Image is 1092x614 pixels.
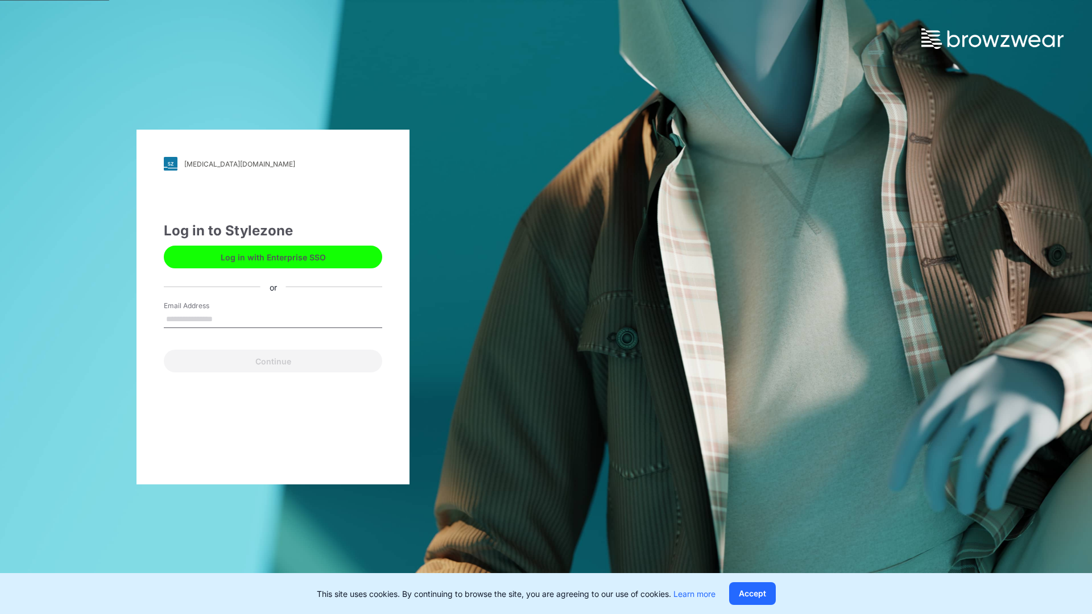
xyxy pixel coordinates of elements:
[260,281,286,293] div: or
[164,157,177,171] img: svg+xml;base64,PHN2ZyB3aWR0aD0iMjgiIGhlaWdodD0iMjgiIHZpZXdCb3g9IjAgMCAyOCAyOCIgZmlsbD0ibm9uZSIgeG...
[164,301,243,311] label: Email Address
[164,221,382,241] div: Log in to Stylezone
[921,28,1064,49] img: browzwear-logo.73288ffb.svg
[164,246,382,268] button: Log in with Enterprise SSO
[184,160,295,168] div: [MEDICAL_DATA][DOMAIN_NAME]
[673,589,715,599] a: Learn more
[164,157,382,171] a: [MEDICAL_DATA][DOMAIN_NAME]
[729,582,776,605] button: Accept
[317,588,715,600] p: This site uses cookies. By continuing to browse the site, you are agreeing to our use of cookies.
